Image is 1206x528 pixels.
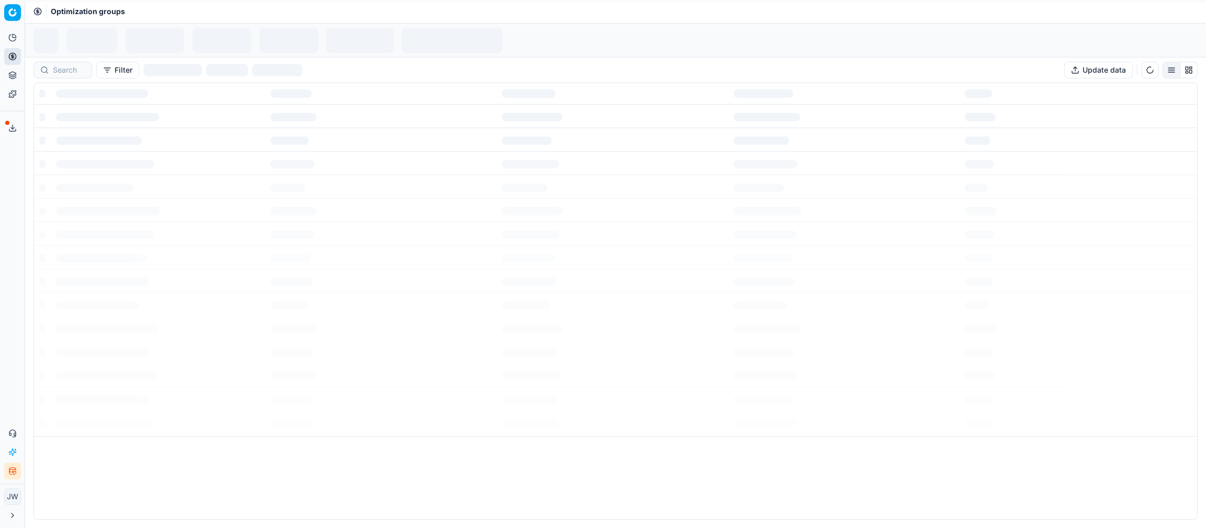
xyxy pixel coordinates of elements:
[4,488,21,505] button: JW
[5,489,20,504] span: JW
[96,62,139,78] button: Filter
[1064,62,1133,78] button: Update data
[53,65,85,75] input: Search
[51,6,125,17] span: Optimization groups
[51,6,125,17] nav: breadcrumb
